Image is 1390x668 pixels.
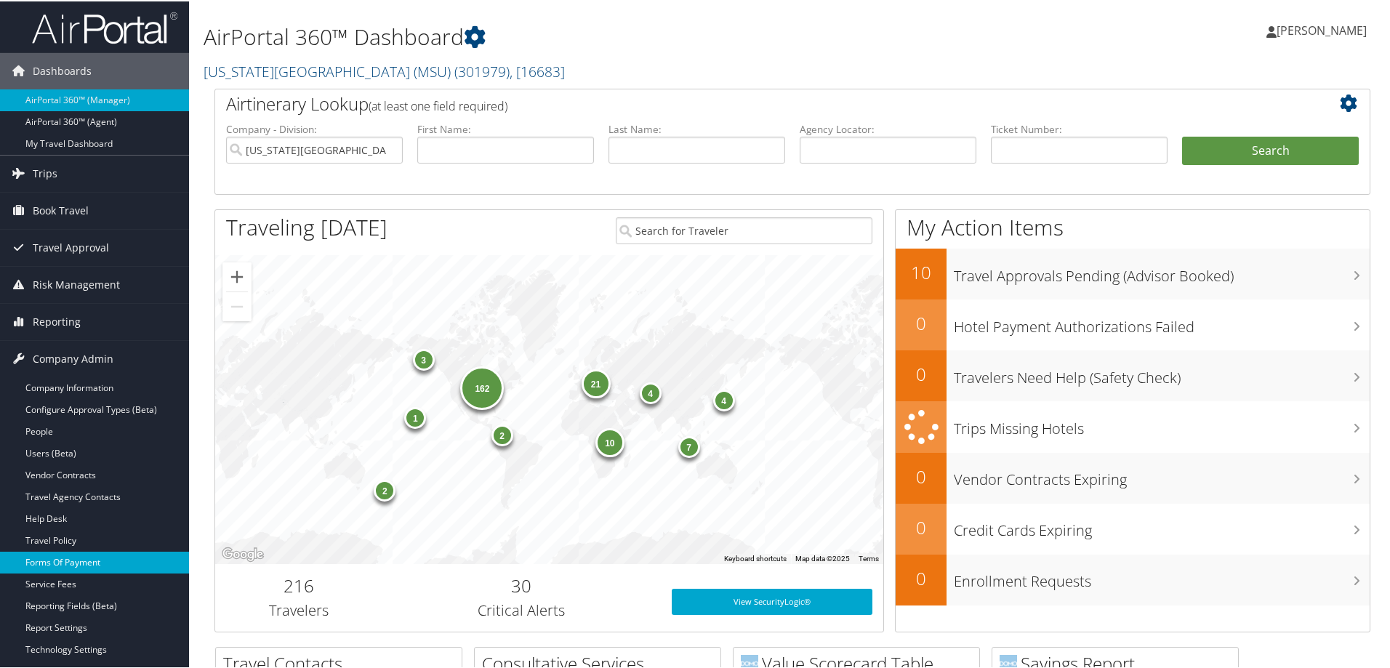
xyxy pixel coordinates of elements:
[954,359,1370,387] h3: Travelers Need Help (Safety Check)
[672,587,872,613] a: View SecurityLogic®
[954,512,1370,539] h3: Credit Cards Expiring
[581,367,610,396] div: 21
[896,502,1370,553] a: 0Credit Cards Expiring
[896,400,1370,451] a: Trips Missing Hotels
[954,410,1370,438] h3: Trips Missing Hotels
[374,478,395,499] div: 2
[1182,135,1359,164] button: Search
[226,90,1263,115] h2: Airtinerary Lookup
[896,463,947,488] h2: 0
[222,261,252,290] button: Zoom in
[608,121,785,135] label: Last Name:
[896,349,1370,400] a: 0Travelers Need Help (Safety Check)
[595,426,624,455] div: 10
[859,553,879,561] a: Terms (opens in new tab)
[33,228,109,265] span: Travel Approval
[219,544,267,563] img: Google
[1266,7,1381,51] a: [PERSON_NAME]
[954,563,1370,590] h3: Enrollment Requests
[724,552,787,563] button: Keyboard shortcuts
[896,451,1370,502] a: 0Vendor Contracts Expiring
[1277,21,1367,37] span: [PERSON_NAME]
[639,381,661,403] div: 4
[991,121,1168,135] label: Ticket Number:
[204,20,989,51] h1: AirPortal 360™ Dashboard
[896,247,1370,298] a: 10Travel Approvals Pending (Advisor Booked)
[454,60,510,80] span: ( 301979 )
[222,291,252,320] button: Zoom out
[896,361,947,385] h2: 0
[896,211,1370,241] h1: My Action Items
[226,121,403,135] label: Company - Division:
[404,406,426,427] div: 1
[33,154,57,190] span: Trips
[33,302,81,339] span: Reporting
[369,97,507,113] span: (at least one field required)
[393,572,650,597] h2: 30
[33,191,89,228] span: Book Travel
[800,121,976,135] label: Agency Locator:
[510,60,565,80] span: , [ 16683 ]
[896,553,1370,604] a: 0Enrollment Requests
[896,298,1370,349] a: 0Hotel Payment Authorizations Failed
[32,9,177,44] img: airportal-logo.png
[896,310,947,334] h2: 0
[226,599,371,619] h3: Travelers
[33,339,113,376] span: Company Admin
[954,257,1370,285] h3: Travel Approvals Pending (Advisor Booked)
[954,308,1370,336] h3: Hotel Payment Authorizations Failed
[896,565,947,589] h2: 0
[226,572,371,597] h2: 216
[219,544,267,563] a: Open this area in Google Maps (opens a new window)
[412,347,434,369] div: 3
[33,52,92,88] span: Dashboards
[417,121,594,135] label: First Name:
[226,211,387,241] h1: Traveling [DATE]
[460,365,504,409] div: 162
[616,216,872,243] input: Search for Traveler
[712,388,734,410] div: 4
[954,461,1370,488] h3: Vendor Contracts Expiring
[393,599,650,619] h3: Critical Alerts
[678,434,699,456] div: 7
[33,265,120,302] span: Risk Management
[795,553,850,561] span: Map data ©2025
[204,60,565,80] a: [US_STATE][GEOGRAPHIC_DATA] (MSU)
[491,423,513,445] div: 2
[896,259,947,283] h2: 10
[896,514,947,539] h2: 0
